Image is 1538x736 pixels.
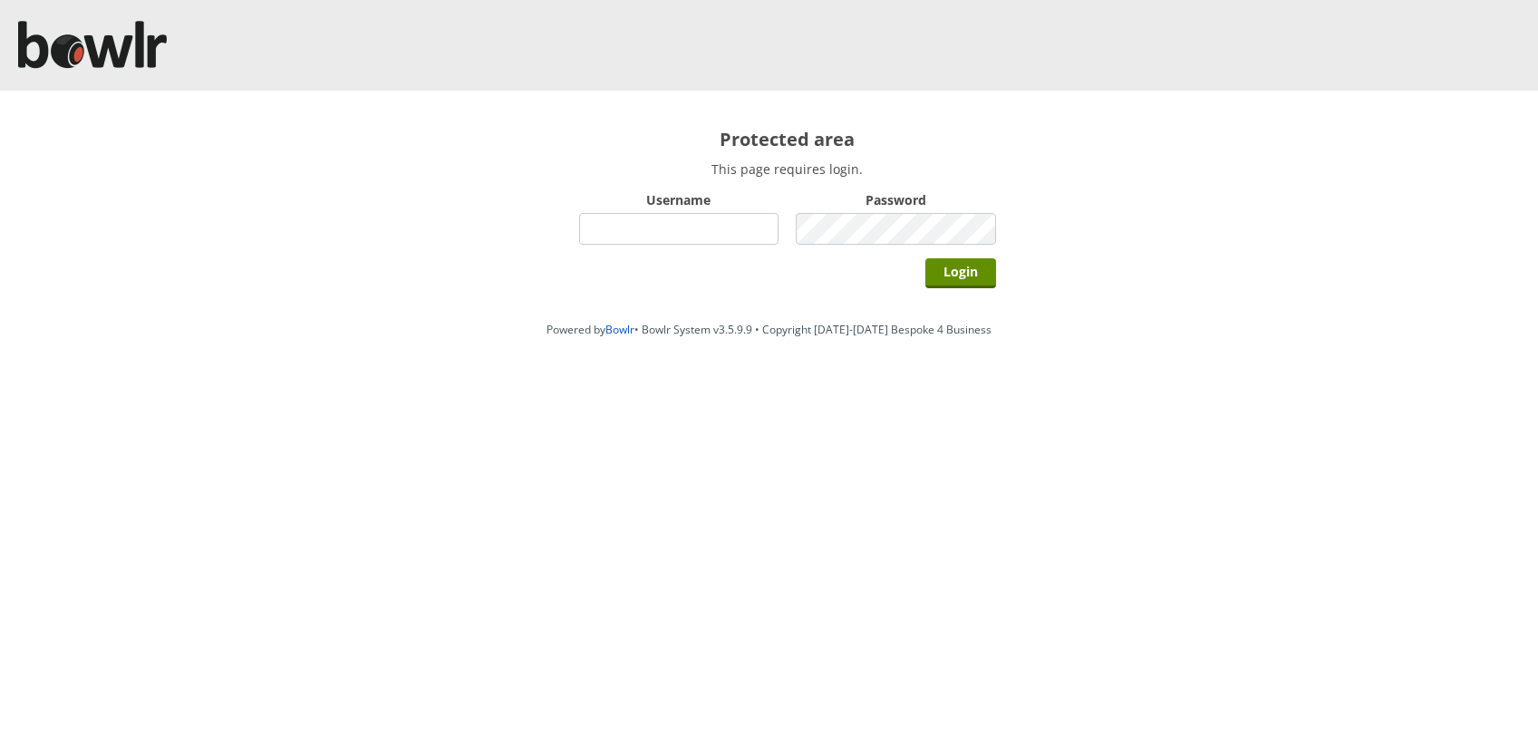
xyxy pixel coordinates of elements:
[925,258,996,288] input: Login
[547,322,991,337] span: Powered by • Bowlr System v3.5.9.9 • Copyright [DATE]-[DATE] Bespoke 4 Business
[579,191,779,208] label: Username
[605,322,634,337] a: Bowlr
[579,127,996,151] h2: Protected area
[796,191,996,208] label: Password
[579,160,996,178] p: This page requires login.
